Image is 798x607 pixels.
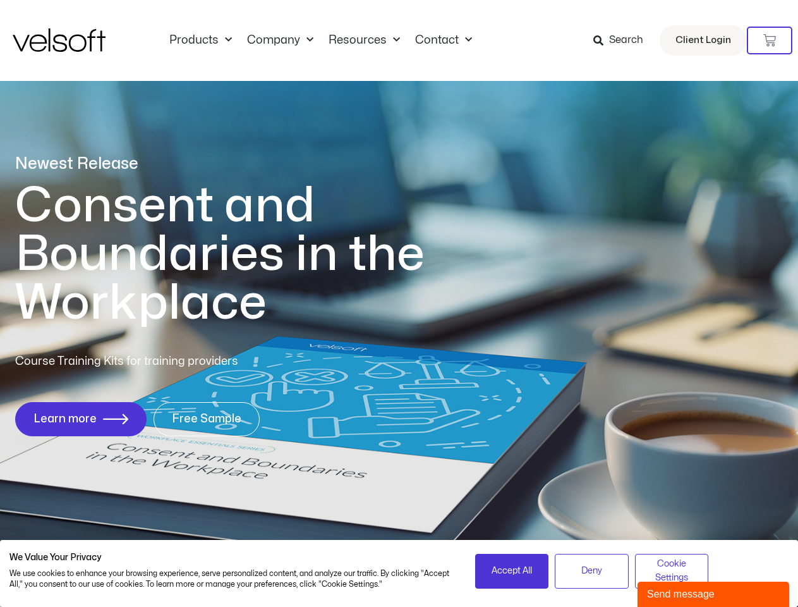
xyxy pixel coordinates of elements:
nav: Menu [162,34,480,47]
p: Course Training Kits for training providers [15,353,330,371]
a: Learn more [15,402,147,436]
p: We use cookies to enhance your browsing experience, serve personalized content, and analyze our t... [9,568,456,590]
iframe: chat widget [638,579,792,607]
a: ResourcesMenu Toggle [321,34,408,47]
a: Search [593,30,652,51]
a: Client Login [660,25,747,56]
button: Adjust cookie preferences [635,554,709,589]
h2: We Value Your Privacy [9,552,456,563]
span: Deny [581,564,602,578]
span: Learn more [33,413,97,426]
a: Free Sample [154,402,260,436]
img: Velsoft Training Materials [13,28,106,52]
p: Newest Release [15,153,476,175]
span: Cookie Settings [643,557,701,586]
a: CompanyMenu Toggle [239,34,321,47]
a: ProductsMenu Toggle [162,34,239,47]
button: Accept all cookies [475,554,549,589]
span: Free Sample [172,413,241,426]
span: Accept All [492,564,532,578]
span: Client Login [675,32,731,49]
a: ContactMenu Toggle [408,34,480,47]
button: Deny all cookies [555,554,629,589]
h1: Consent and Boundaries in the Workplace [15,181,476,328]
span: Search [609,32,643,49]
